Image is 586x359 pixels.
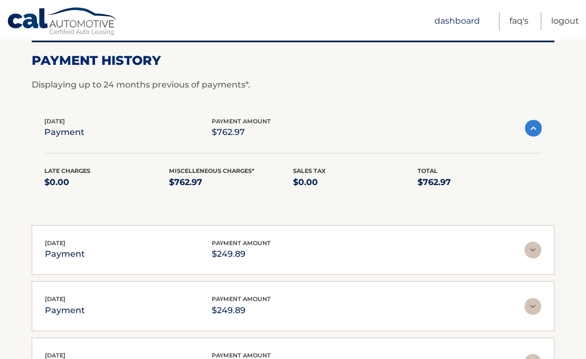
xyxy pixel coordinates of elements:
span: [DATE] [45,352,65,359]
span: Late Charges [44,167,90,174]
p: $762.97 [212,125,271,140]
img: accordion-rest.svg [524,241,541,258]
span: [DATE] [44,118,65,125]
span: Miscelleneous Charges* [169,167,254,174]
span: Total [418,167,438,174]
span: payment amount [212,118,271,125]
p: $762.97 [169,175,294,190]
p: $249.89 [212,303,271,318]
p: Displaying up to 24 months previous of payments*. [32,79,554,91]
a: Logout [551,12,579,31]
p: $0.00 [293,175,418,190]
p: $762.97 [418,175,542,190]
h2: Payment History [32,53,554,69]
img: accordion-rest.svg [524,298,541,315]
span: Sales Tax [293,167,326,174]
p: $0.00 [44,175,169,190]
span: [DATE] [45,295,65,303]
p: payment [45,247,85,261]
span: payment amount [212,295,271,303]
p: payment [45,303,85,318]
a: Dashboard [434,12,480,31]
span: [DATE] [45,239,65,247]
p: payment [44,125,84,140]
img: accordion-active.svg [525,120,542,137]
p: $249.89 [212,247,271,261]
a: Cal Automotive [7,7,118,37]
span: payment amount [212,239,271,247]
span: payment amount [212,352,271,359]
a: FAQ's [509,12,528,31]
